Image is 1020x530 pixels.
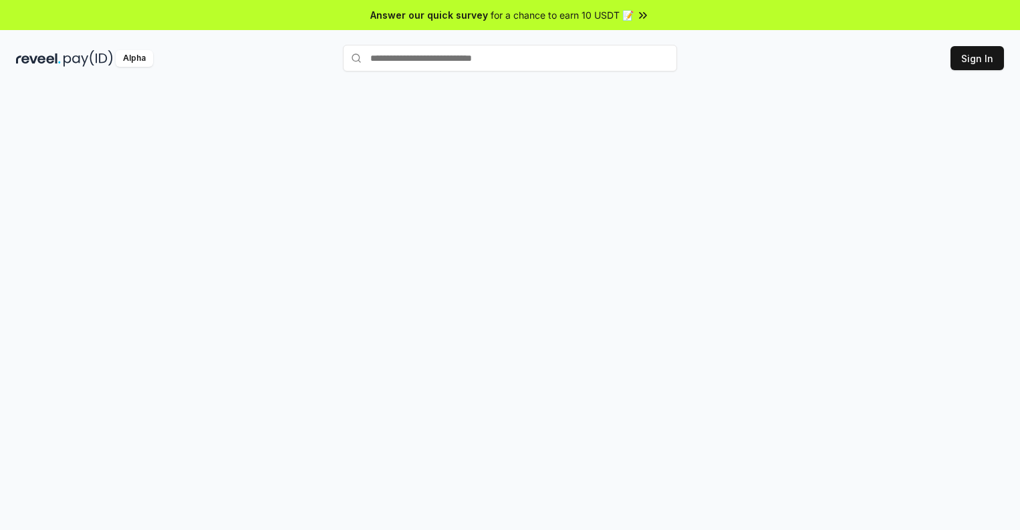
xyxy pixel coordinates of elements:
[63,50,113,67] img: pay_id
[16,50,61,67] img: reveel_dark
[116,50,153,67] div: Alpha
[491,8,634,22] span: for a chance to earn 10 USDT 📝
[950,46,1004,70] button: Sign In
[370,8,488,22] span: Answer our quick survey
